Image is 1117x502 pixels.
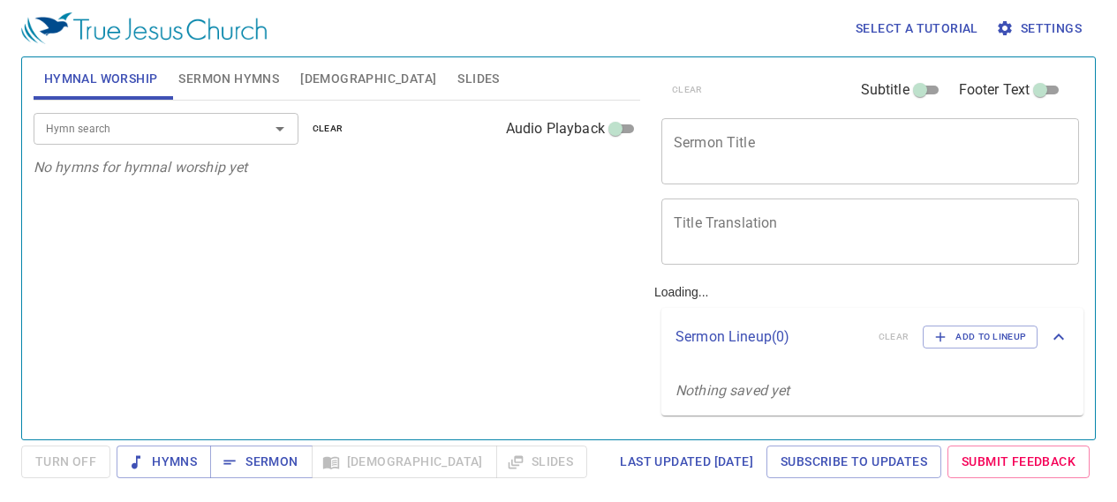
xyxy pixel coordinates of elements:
[923,326,1038,348] button: Add to Lineup
[947,446,1090,478] a: Submit Feedback
[302,118,354,139] button: clear
[856,18,978,40] span: Select a tutorial
[457,68,499,90] span: Slides
[675,326,864,348] p: Sermon Lineup ( 0 )
[44,68,158,90] span: Hymnal Worship
[613,446,760,478] a: Last updated [DATE]
[224,451,298,473] span: Sermon
[21,12,267,44] img: True Jesus Church
[1000,18,1082,40] span: Settings
[675,382,790,399] i: Nothing saved yet
[861,79,909,101] span: Subtitle
[962,451,1075,473] span: Submit Feedback
[506,118,605,139] span: Audio Playback
[210,446,312,478] button: Sermon
[934,329,1026,345] span: Add to Lineup
[647,50,1091,432] div: Loading...
[300,68,436,90] span: [DEMOGRAPHIC_DATA]
[992,12,1089,45] button: Settings
[661,308,1083,366] div: Sermon Lineup(0)clearAdd to Lineup
[268,116,292,141] button: Open
[178,68,279,90] span: Sermon Hymns
[959,79,1030,101] span: Footer Text
[131,451,197,473] span: Hymns
[313,121,343,137] span: clear
[620,451,753,473] span: Last updated [DATE]
[766,446,941,478] a: Subscribe to Updates
[34,159,248,176] i: No hymns for hymnal worship yet
[849,12,985,45] button: Select a tutorial
[781,451,927,473] span: Subscribe to Updates
[117,446,211,478] button: Hymns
